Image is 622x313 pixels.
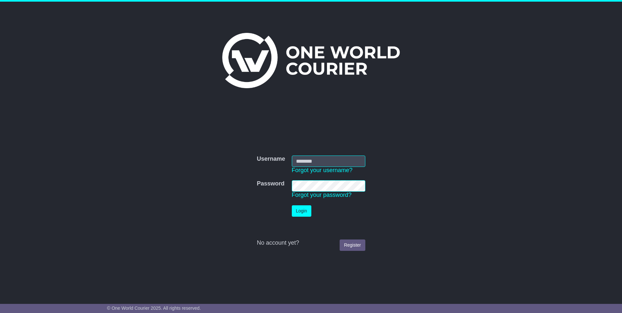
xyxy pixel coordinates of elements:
label: Password [257,180,284,187]
img: One World [222,33,400,88]
a: Forgot your username? [292,167,353,173]
span: © One World Courier 2025. All rights reserved. [107,306,201,311]
a: Register [340,239,365,251]
button: Login [292,205,311,217]
div: No account yet? [257,239,365,247]
label: Username [257,156,285,163]
a: Forgot your password? [292,192,352,198]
